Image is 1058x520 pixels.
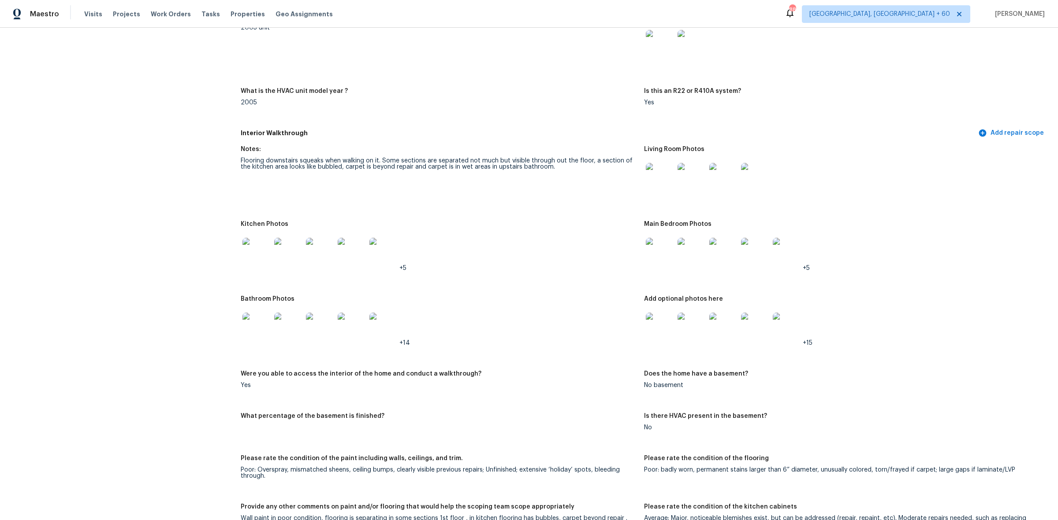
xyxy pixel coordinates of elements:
[644,413,767,419] h5: Is there HVAC present in the basement?
[803,340,812,346] span: +15
[231,10,265,18] span: Properties
[241,371,481,377] h5: Were you able to access the interior of the home and conduct a walkthrough?
[84,10,102,18] span: Visits
[241,413,384,419] h5: What percentage of the basement is finished?
[991,10,1045,18] span: [PERSON_NAME]
[980,128,1044,139] span: Add repair scope
[241,100,637,106] div: 2005
[113,10,140,18] span: Projects
[241,467,637,479] div: Poor: Overspray, mismatched sheens, ceiling bumps, clearly visible previous repairs; Unfinished; ...
[241,504,574,510] h5: Provide any other comments on paint and/or flooring that would help the scoping team scope approp...
[976,125,1047,141] button: Add repair scope
[644,100,1040,106] div: Yes
[241,25,637,31] div: 2005 unit
[803,265,810,271] span: +5
[809,10,950,18] span: [GEOGRAPHIC_DATA], [GEOGRAPHIC_DATA] + 60
[644,424,1040,431] div: No
[151,10,191,18] span: Work Orders
[644,296,723,302] h5: Add optional photos here
[789,5,795,14] div: 884
[399,265,406,271] span: +5
[241,88,348,94] h5: What is the HVAC unit model year ?
[399,340,410,346] span: +14
[30,10,59,18] span: Maestro
[241,296,294,302] h5: Bathroom Photos
[644,88,741,94] h5: Is this an R22 or R410A system?
[241,129,976,138] h5: Interior Walkthrough
[644,221,712,227] h5: Main Bedroom Photos
[241,146,261,152] h5: Notes:
[644,455,769,461] h5: Please rate the condition of the flooring
[644,146,704,152] h5: Living Room Photos
[241,455,463,461] h5: Please rate the condition of the paint including walls, ceilings, and trim.
[644,371,748,377] h5: Does the home have a basement?
[241,158,637,170] div: Flooring downstairs squeaks when walking on it. Some sections are separated not much but visible ...
[644,504,797,510] h5: Please rate the condition of the kitchen cabinets
[241,382,637,388] div: Yes
[276,10,333,18] span: Geo Assignments
[201,11,220,17] span: Tasks
[644,382,1040,388] div: No basement
[241,221,288,227] h5: Kitchen Photos
[644,467,1040,473] div: Poor: badly worn, permanent stains larger than 6” diameter, unusually colored, torn/frayed if car...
